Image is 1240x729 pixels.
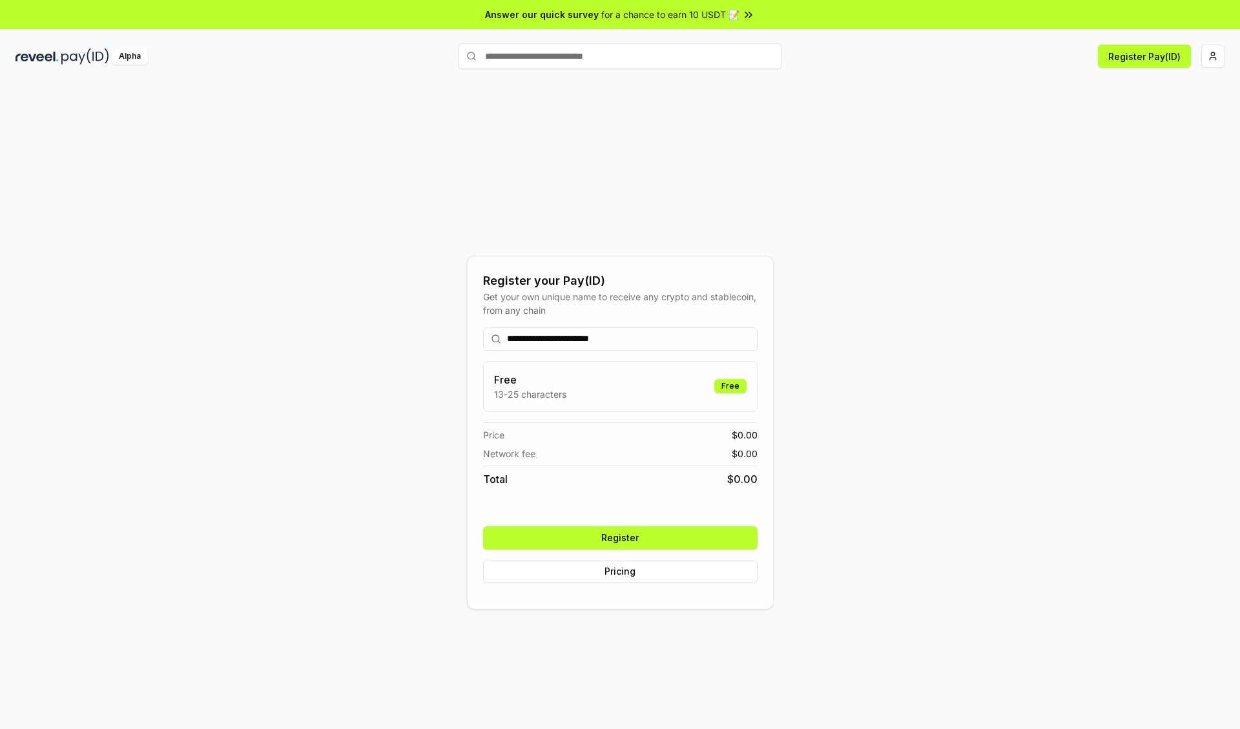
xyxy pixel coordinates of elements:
[601,8,739,21] span: for a chance to earn 10 USDT 📝
[483,428,504,442] span: Price
[483,447,535,460] span: Network fee
[1098,45,1191,68] button: Register Pay(ID)
[494,372,566,387] h3: Free
[483,290,758,317] div: Get your own unique name to receive any crypto and stablecoin, from any chain
[494,387,566,401] p: 13-25 characters
[61,48,109,65] img: pay_id
[483,471,508,487] span: Total
[714,379,747,393] div: Free
[732,447,758,460] span: $ 0.00
[732,428,758,442] span: $ 0.00
[483,560,758,583] button: Pricing
[15,48,59,65] img: reveel_dark
[727,471,758,487] span: $ 0.00
[485,8,599,21] span: Answer our quick survey
[483,526,758,549] button: Register
[483,272,758,290] div: Register your Pay(ID)
[112,48,148,65] div: Alpha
